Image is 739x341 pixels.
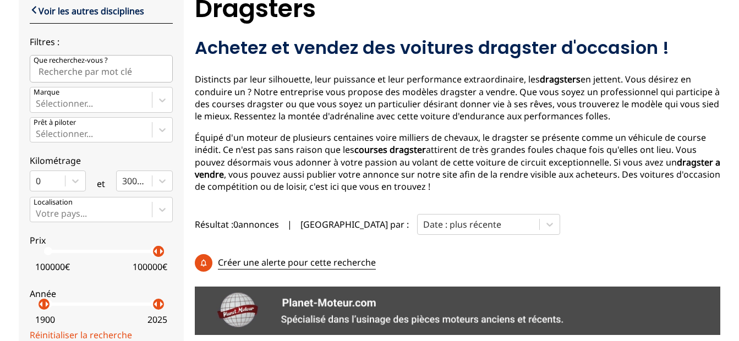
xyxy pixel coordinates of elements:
[36,208,38,218] input: Votre pays...
[149,245,162,258] p: arrow_left
[218,256,376,269] p: Créer une alerte pour cette recherche
[30,55,173,82] input: Que recherchez-vous ?
[30,36,173,48] p: Filtres :
[30,155,173,167] p: Kilométrage
[30,329,132,341] a: Réinitialiser la recherche
[155,245,168,258] p: arrow_right
[195,131,721,193] p: Équipé d'un moteur de plusieurs centaines voire milliers de chevaux, le dragster se présente comm...
[195,73,721,123] p: Distincts par leur silhouette, leur puissance et leur performance extraordinaire, les en jettent....
[30,4,144,17] a: Voir les autres disciplines
[30,288,173,300] p: Année
[195,37,721,59] h2: Achetez et vendez des voitures dragster d'occasion !
[287,218,292,230] span: |
[40,298,53,311] p: arrow_right
[195,218,279,230] span: Résultat : 0 annonces
[35,313,55,326] p: 1900
[195,156,720,180] strong: dragster a vendre
[122,176,124,186] input: 300000
[34,56,108,65] p: Que recherchez-vous ?
[133,261,167,273] p: 100000 €
[35,261,70,273] p: 100000 €
[34,87,59,97] p: Marque
[34,197,73,207] p: Localisation
[36,176,38,186] input: 0
[354,144,426,156] strong: courses dragster
[36,129,38,139] input: Prêt à piloterSélectionner...
[155,298,168,311] p: arrow_right
[540,73,581,85] strong: dragsters
[35,298,48,311] p: arrow_left
[300,218,409,230] p: [GEOGRAPHIC_DATA] par :
[34,118,76,128] p: Prêt à piloter
[30,234,173,246] p: Prix
[149,298,162,311] p: arrow_left
[36,98,38,108] input: MarqueSélectionner...
[97,178,105,190] p: et
[147,313,167,326] p: 2025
